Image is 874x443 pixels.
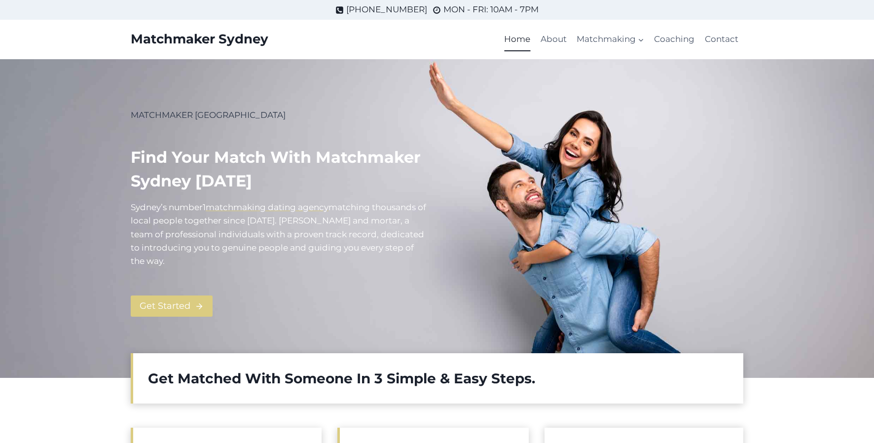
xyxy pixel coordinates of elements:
span: Get Started [140,299,190,313]
a: Matchmaking [572,28,649,51]
span: MON - FRI: 10AM - 7PM [443,3,539,16]
nav: Primary Navigation [499,28,743,51]
a: Get Started [131,295,213,317]
h1: Find your match with Matchmaker Sydney [DATE] [131,146,429,193]
span: [PHONE_NUMBER] [346,3,427,16]
h2: Get Matched With Someone In 3 Simple & Easy Steps.​ [148,368,728,389]
a: Contact [700,28,743,51]
mark: 1 [203,202,206,212]
a: matchmaking dating agency [206,202,328,212]
span: Matchmaking [577,33,644,46]
p: MATCHMAKER [GEOGRAPHIC_DATA] [131,109,429,122]
a: Home [499,28,535,51]
a: Coaching [649,28,699,51]
p: Sydney’s number atching thousands of local people together since [DATE]. [PERSON_NAME] and mortar... [131,201,429,268]
mark: m [328,202,337,212]
a: About [536,28,572,51]
a: Matchmaker Sydney [131,32,268,47]
a: [PHONE_NUMBER] [335,3,427,16]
